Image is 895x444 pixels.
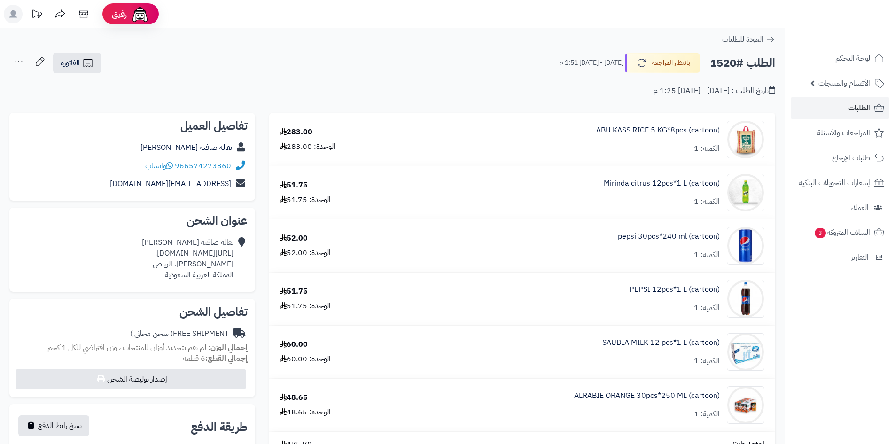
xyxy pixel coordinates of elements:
[694,249,720,260] div: الكمية: 1
[17,306,248,318] h2: تفاصيل الشحن
[835,52,870,65] span: لوحة التحكم
[722,34,775,45] a: العودة للطلبات
[131,5,149,23] img: ai-face.png
[183,353,248,364] small: 6 قطعة
[17,120,248,132] h2: تفاصيل العميل
[654,86,775,96] div: تاريخ الطلب : [DATE] - [DATE] 1:25 م
[727,333,764,371] img: 1747744811-01316ca4-bdae-4b0a-85ff-47740e91-90x90.jpg
[831,24,886,44] img: logo-2.png
[110,178,231,189] a: [EMAIL_ADDRESS][DOMAIN_NAME]
[618,231,720,242] a: pepsi 30pcs*240 ml (cartoon)
[625,53,700,73] button: بانتظار المراجعة
[710,54,775,73] h2: الطلب #1520
[630,284,720,295] a: PEPSI 12pcs*1 L (cartoon)
[791,221,889,244] a: السلات المتروكة3
[208,342,248,353] strong: إجمالي الوزن:
[791,171,889,194] a: إشعارات التحويلات البنكية
[815,228,826,238] span: 3
[850,201,869,214] span: العملاء
[694,143,720,154] div: الكمية: 1
[727,227,764,265] img: 1747594376-51AM5ZU19WL._AC_SL1500-90x90.jpg
[112,8,127,20] span: رفيق
[799,176,870,189] span: إشعارات التحويلات البنكية
[722,34,763,45] span: العودة للطلبات
[727,280,764,318] img: 1747594532-18409223-8150-4f06-d44a-9c8685d0-90x90.jpg
[53,53,101,73] a: الفاتورة
[604,178,720,189] a: Mirinda citrus 12pcs*1 L (cartoon)
[280,301,331,312] div: الوحدة: 51.75
[175,160,231,171] a: 966574273860
[791,122,889,144] a: المراجعات والأسئلة
[140,142,232,153] a: بقاله صافيه [PERSON_NAME]
[727,121,764,158] img: 1747278592-pY401pvDpt1im0SzoiowhN6cXcPsCWtg-90x90.jpg
[130,328,173,339] span: ( شحن مجاني )
[817,126,870,140] span: المراجعات والأسئلة
[574,390,720,401] a: ALRABIE ORANGE 30pcs*250 ML (cartoon)
[791,97,889,119] a: الطلبات
[280,195,331,205] div: الوحدة: 51.75
[280,233,308,244] div: 52.00
[727,174,764,211] img: 1747566256-XP8G23evkchGmxKUr8YaGb2gsq2hZno4-90x90.jpg
[694,356,720,366] div: الكمية: 1
[280,407,331,418] div: الوحدة: 48.65
[596,125,720,136] a: ABU KASS RICE 5 KG*8pcs (cartoon)
[694,196,720,207] div: الكمية: 1
[694,409,720,420] div: الكمية: 1
[280,248,331,258] div: الوحدة: 52.00
[280,354,331,365] div: الوحدة: 60.00
[851,251,869,264] span: التقارير
[791,47,889,70] a: لوحة التحكم
[694,303,720,313] div: الكمية: 1
[18,415,89,436] button: نسخ رابط الدفع
[16,369,246,389] button: إصدار بوليصة الشحن
[848,101,870,115] span: الطلبات
[602,337,720,348] a: SAUDIA MILK 12 pcs*1 L (cartoon)
[791,246,889,269] a: التقارير
[142,237,233,280] div: بقاله صافيه [PERSON_NAME] [URL][DOMAIN_NAME]، [PERSON_NAME]، الرياض المملكة العربية السعودية
[814,226,870,239] span: السلات المتروكة
[727,386,764,424] img: 1747753193-b629fba5-3101-4607-8c76-c246a9db-90x90.jpg
[38,420,82,431] span: نسخ رابط الدفع
[25,5,48,26] a: تحديثات المنصة
[832,151,870,164] span: طلبات الإرجاع
[280,180,308,191] div: 51.75
[145,160,173,171] a: واتساب
[191,421,248,433] h2: طريقة الدفع
[280,141,335,152] div: الوحدة: 283.00
[280,127,312,138] div: 283.00
[560,58,623,68] small: [DATE] - [DATE] 1:51 م
[280,286,308,297] div: 51.75
[280,339,308,350] div: 60.00
[791,147,889,169] a: طلبات الإرجاع
[47,342,206,353] span: لم تقم بتحديد أوزان للمنتجات ، وزن افتراضي للكل 1 كجم
[130,328,229,339] div: FREE SHIPMENT
[61,57,80,69] span: الفاتورة
[205,353,248,364] strong: إجمالي القطع:
[791,196,889,219] a: العملاء
[818,77,870,90] span: الأقسام والمنتجات
[17,215,248,226] h2: عنوان الشحن
[280,392,308,403] div: 48.65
